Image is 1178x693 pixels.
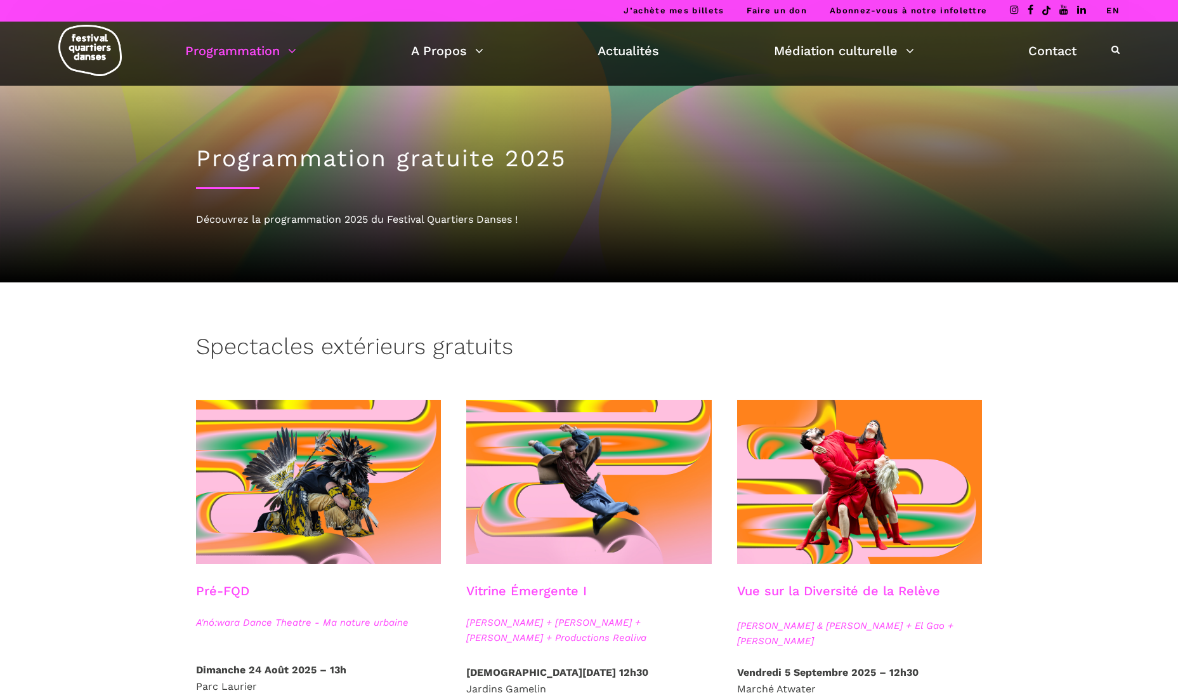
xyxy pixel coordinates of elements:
a: Abonnez-vous à notre infolettre [830,6,987,15]
a: Programmation [185,40,296,62]
h3: Vitrine Émergente I [466,583,587,615]
a: Faire un don [747,6,807,15]
a: Actualités [598,40,659,62]
a: Contact [1028,40,1077,62]
a: A Propos [411,40,483,62]
h1: Programmation gratuite 2025 [196,145,983,173]
a: EN [1106,6,1120,15]
a: J’achète mes billets [624,6,724,15]
span: A'nó:wara Dance Theatre - Ma nature urbaine [196,615,442,630]
h3: Vue sur la Diversité de la Relève [737,583,940,615]
strong: Vendredi 5 Septembre 2025 – 12h30 [737,666,919,678]
h3: Spectacles extérieurs gratuits [196,333,513,365]
a: Médiation culturelle [774,40,914,62]
strong: [DEMOGRAPHIC_DATA][DATE] 12h30 [466,666,648,678]
strong: Dimanche 24 Août 2025 – 13h [196,664,346,676]
img: logo-fqd-med [58,25,122,76]
span: [PERSON_NAME] & [PERSON_NAME] + El Gao + [PERSON_NAME] [737,618,983,649]
span: [PERSON_NAME] + [PERSON_NAME] + [PERSON_NAME] + Productions Realiva [466,615,712,645]
div: Découvrez la programmation 2025 du Festival Quartiers Danses ! [196,211,983,228]
h3: Pré-FQD [196,583,249,615]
